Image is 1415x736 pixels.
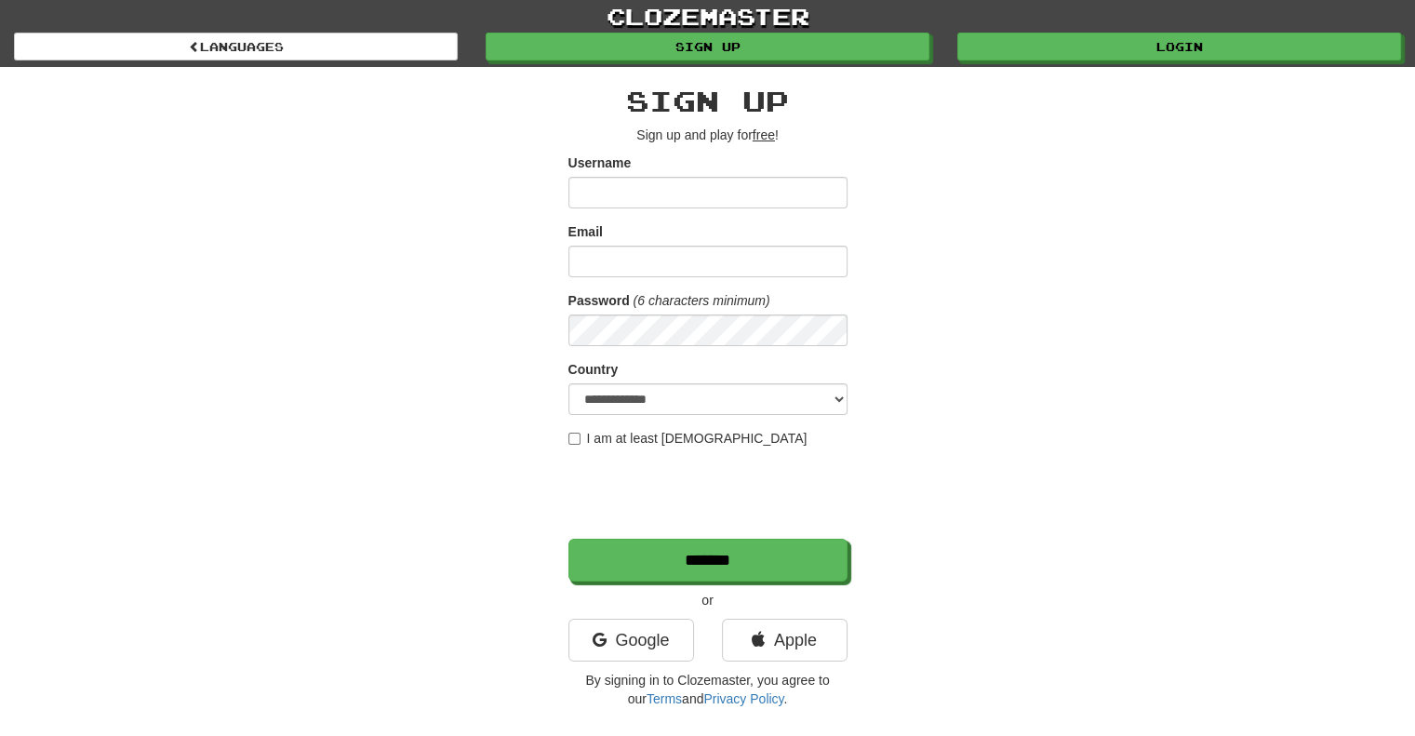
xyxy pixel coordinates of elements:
label: Country [568,360,619,379]
p: By signing in to Clozemaster, you agree to our and . [568,671,848,708]
input: I am at least [DEMOGRAPHIC_DATA] [568,433,581,445]
a: Login [957,33,1401,60]
a: Terms [647,691,682,706]
em: (6 characters minimum) [634,293,770,308]
iframe: reCAPTCHA [568,457,851,529]
label: I am at least [DEMOGRAPHIC_DATA] [568,429,808,448]
a: Privacy Policy [703,691,783,706]
label: Username [568,154,632,172]
u: free [753,127,775,142]
a: Languages [14,33,458,60]
a: Apple [722,619,848,662]
label: Email [568,222,603,241]
a: Sign up [486,33,929,60]
p: Sign up and play for ! [568,126,848,144]
a: Google [568,619,694,662]
label: Password [568,291,630,310]
p: or [568,591,848,609]
h2: Sign up [568,86,848,116]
